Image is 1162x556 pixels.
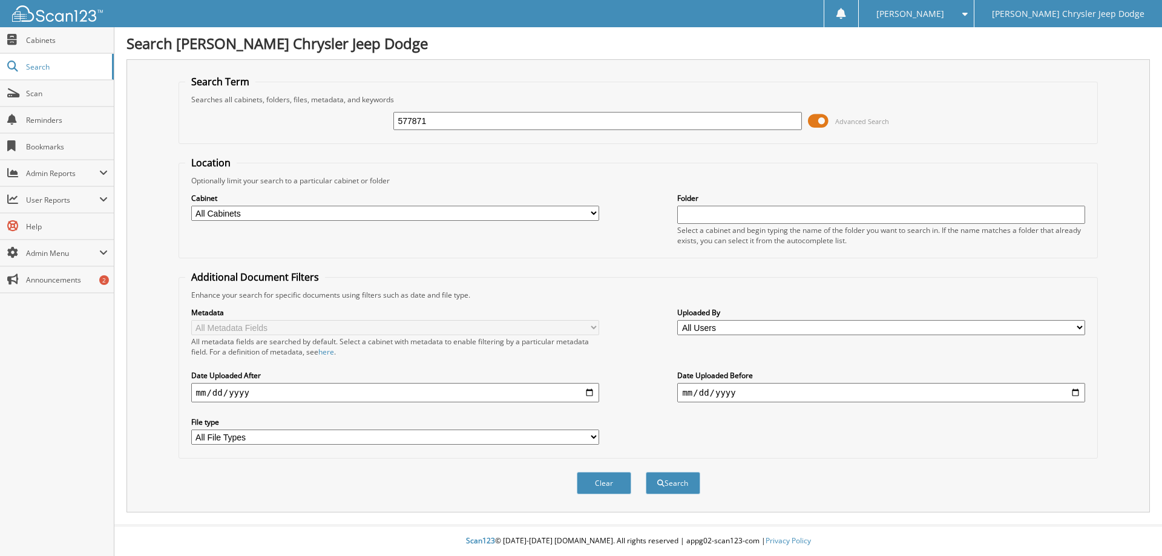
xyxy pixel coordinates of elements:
span: [PERSON_NAME] [876,10,944,18]
legend: Search Term [185,75,255,88]
label: Uploaded By [677,307,1085,318]
span: Scan [26,88,108,99]
span: Search [26,62,106,72]
a: Privacy Policy [766,535,811,546]
div: Optionally limit your search to a particular cabinet or folder [185,175,1092,186]
div: Searches all cabinets, folders, files, metadata, and keywords [185,94,1092,105]
button: Search [646,472,700,494]
img: scan123-logo-white.svg [12,5,103,22]
label: File type [191,417,599,427]
div: Select a cabinet and begin typing the name of the folder you want to search in. If the name match... [677,225,1085,246]
span: Admin Reports [26,168,99,178]
button: Clear [577,472,631,494]
label: Metadata [191,307,599,318]
label: Date Uploaded Before [677,370,1085,381]
span: [PERSON_NAME] Chrysler Jeep Dodge [992,10,1144,18]
label: Folder [677,193,1085,203]
span: Admin Menu [26,248,99,258]
iframe: Chat Widget [1101,498,1162,556]
legend: Additional Document Filters [185,270,325,284]
span: Advanced Search [835,117,889,126]
span: Reminders [26,115,108,125]
div: 2 [99,275,109,285]
div: © [DATE]-[DATE] [DOMAIN_NAME]. All rights reserved | appg02-scan123-com | [114,526,1162,556]
h1: Search [PERSON_NAME] Chrysler Jeep Dodge [126,33,1150,53]
input: end [677,383,1085,402]
label: Date Uploaded After [191,370,599,381]
span: Announcements [26,275,108,285]
label: Cabinet [191,193,599,203]
div: Enhance your search for specific documents using filters such as date and file type. [185,290,1092,300]
span: Cabinets [26,35,108,45]
span: Scan123 [466,535,495,546]
a: here [318,347,334,357]
legend: Location [185,156,237,169]
span: Help [26,221,108,232]
input: start [191,383,599,402]
span: User Reports [26,195,99,205]
div: All metadata fields are searched by default. Select a cabinet with metadata to enable filtering b... [191,336,599,357]
span: Bookmarks [26,142,108,152]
